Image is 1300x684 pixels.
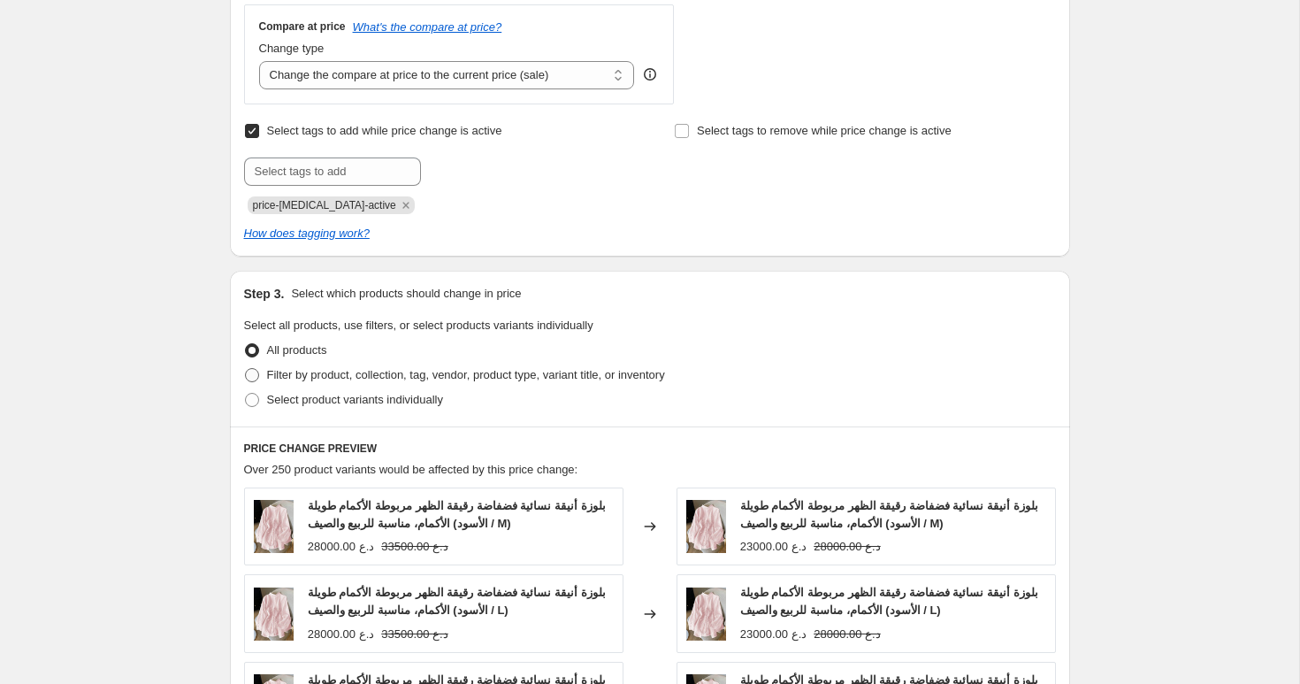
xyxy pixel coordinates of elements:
div: help [641,65,659,83]
p: Select which products should change in price [291,285,521,303]
span: بلوزة أنيقة نسائية فضفاضة رقيقة الظهر مربوطة الأكمام طويلة الأكمام، مناسبة للربيع والصيف (الأسود ... [308,499,606,530]
div: 23000.00 د.ع [740,626,807,643]
input: Select tags to add [244,158,421,186]
span: Select tags to remove while price change is active [697,124,952,137]
img: 174901719499e00bf9c00ac25e0da74b8417cdda4e_thumbnail_900x_97e2acd4-19a4-4b97-9dd2-9469c51bddc5_80... [254,500,294,553]
span: بلوزة أنيقة نسائية فضفاضة رقيقة الظهر مربوطة الأكمام طويلة الأكمام، مناسبة للربيع والصيف (الأسود ... [308,586,606,617]
div: 28000.00 د.ع [308,538,374,556]
img: 174901719499e00bf9c00ac25e0da74b8417cdda4e_thumbnail_900x_97e2acd4-19a4-4b97-9dd2-9469c51bddc5_80... [254,588,294,641]
strike: 28000.00 د.ع [814,626,880,643]
div: 23000.00 د.ع [740,538,807,556]
img: 174901719499e00bf9c00ac25e0da74b8417cdda4e_thumbnail_900x_97e2acd4-19a4-4b97-9dd2-9469c51bddc5_80... [686,500,726,553]
button: What's the compare at price? [353,20,502,34]
strike: 28000.00 د.ع [814,538,880,556]
h6: PRICE CHANGE PREVIEW [244,442,1056,456]
span: Select tags to add while price change is active [267,124,502,137]
h2: Step 3. [244,285,285,303]
span: Change type [259,42,325,55]
div: 28000.00 د.ع [308,626,374,643]
span: Filter by product, collection, tag, vendor, product type, variant title, or inventory [267,368,665,381]
span: بلوزة أنيقة نسائية فضفاضة رقيقة الظهر مربوطة الأكمام طويلة الأكمام، مناسبة للربيع والصيف (الأسود ... [740,499,1038,530]
img: 174901719499e00bf9c00ac25e0da74b8417cdda4e_thumbnail_900x_97e2acd4-19a4-4b97-9dd2-9469c51bddc5_80... [686,588,726,641]
span: Over 250 product variants would be affected by this price change: [244,463,578,476]
strike: 33500.00 د.ع [381,538,447,556]
span: بلوزة أنيقة نسائية فضفاضة رقيقة الظهر مربوطة الأكمام طويلة الأكمام، مناسبة للربيع والصيف (الأسود ... [740,586,1038,617]
span: price-change-job-active [253,199,396,211]
h3: Compare at price [259,19,346,34]
span: Select all products, use filters, or select products variants individually [244,319,593,332]
strike: 33500.00 د.ع [381,626,447,643]
span: All products [267,343,327,357]
button: Remove price-change-job-active [398,197,414,213]
span: Select product variants individually [267,393,443,406]
a: How does tagging work? [244,227,370,240]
